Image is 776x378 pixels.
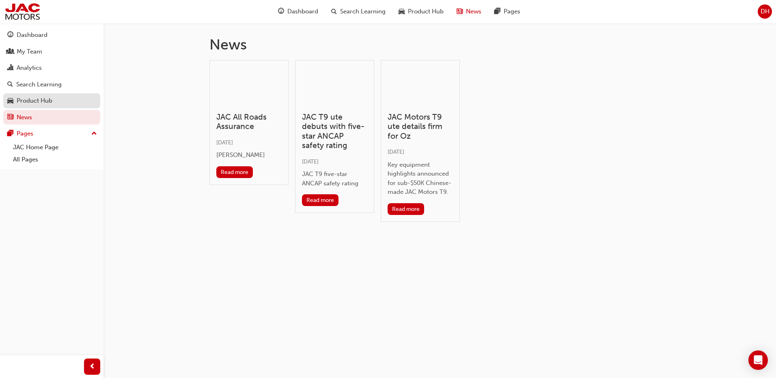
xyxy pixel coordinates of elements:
span: [DATE] [216,139,233,146]
span: search-icon [331,6,337,17]
span: pages-icon [494,6,500,17]
span: news-icon [457,6,463,17]
a: Product Hub [3,93,100,108]
a: My Team [3,44,100,59]
span: news-icon [7,114,13,121]
a: News [3,110,100,125]
button: DH [758,4,772,19]
span: DH [761,7,770,16]
div: Dashboard [17,30,47,40]
span: [DATE] [302,158,319,165]
span: [DATE] [388,148,404,155]
div: Key equipment highlights announced for sub-$50K Chinese-made JAC Motors T9. [388,160,453,197]
a: Dashboard [3,28,100,43]
div: [PERSON_NAME] [216,150,282,160]
button: Pages [3,126,100,141]
span: car-icon [399,6,405,17]
span: News [466,7,481,16]
a: Analytics [3,60,100,75]
a: JAC All Roads Assurance[DATE][PERSON_NAME]Read more [209,60,289,185]
img: jac-portal [4,2,41,21]
span: pages-icon [7,130,13,137]
span: chart-icon [7,64,13,72]
span: guage-icon [278,6,284,17]
div: Search Learning [16,80,62,89]
span: Search Learning [340,7,386,16]
h3: JAC Motors T9 ute details firm for Oz [388,112,453,141]
a: All Pages [10,153,100,166]
div: My Team [17,47,42,56]
span: search-icon [7,81,13,88]
span: Dashboard [287,7,318,16]
h3: JAC All Roads Assurance [216,112,282,131]
span: Pages [504,7,520,16]
a: car-iconProduct Hub [392,3,450,20]
div: JAC T9 five-star ANCAP safety rating [302,170,367,188]
span: car-icon [7,97,13,105]
span: people-icon [7,48,13,56]
a: guage-iconDashboard [272,3,325,20]
span: guage-icon [7,32,13,39]
button: Read more [388,203,425,215]
a: pages-iconPages [488,3,527,20]
h3: JAC T9 ute debuts with five-star ANCAP safety rating [302,112,367,150]
a: search-iconSearch Learning [325,3,392,20]
div: Pages [17,129,33,138]
button: Read more [216,166,253,178]
div: Open Intercom Messenger [748,350,768,370]
a: JAC T9 ute debuts with five-star ANCAP safety rating[DATE]JAC T9 five-star ANCAP safety ratingRea... [295,60,374,213]
a: Search Learning [3,77,100,92]
div: Product Hub [17,96,52,105]
span: up-icon [91,129,97,139]
a: JAC Motors T9 ute details firm for Oz[DATE]Key equipment highlights announced for sub-$50K Chines... [381,60,460,222]
button: Read more [302,194,339,206]
span: prev-icon [89,362,95,372]
h1: News [209,36,670,54]
div: Analytics [17,63,42,73]
button: DashboardMy TeamAnalyticsSearch LearningProduct HubNews [3,26,100,126]
a: JAC Home Page [10,141,100,154]
a: news-iconNews [450,3,488,20]
span: Product Hub [408,7,444,16]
